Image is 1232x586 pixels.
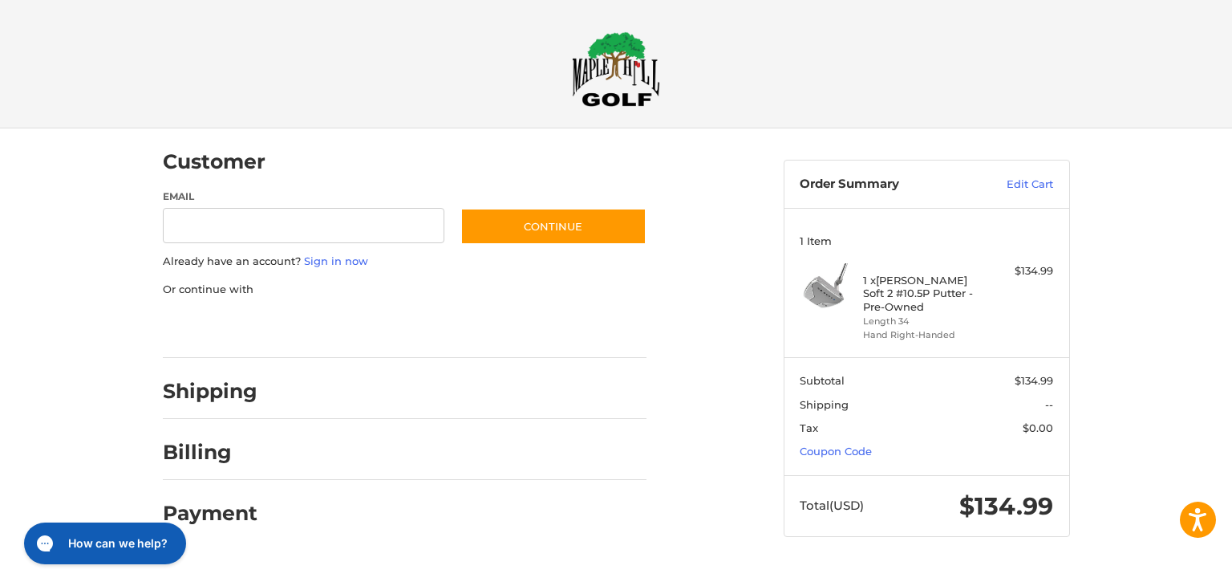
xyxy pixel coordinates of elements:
a: Coupon Code [800,445,872,458]
span: $134.99 [1015,374,1053,387]
h2: Customer [163,149,265,174]
span: Shipping [800,398,849,411]
span: $0.00 [1023,421,1053,434]
div: $134.99 [990,263,1053,279]
span: $134.99 [959,491,1053,521]
iframe: PayPal-venmo [429,313,549,342]
iframe: Google Customer Reviews [1100,543,1232,586]
h3: 1 Item [800,234,1053,247]
button: Continue [460,208,646,245]
li: Hand Right-Handed [863,328,986,342]
h4: 1 x [PERSON_NAME] Soft 2 #10.5P Putter - Pre-Owned [863,274,986,313]
h2: Shipping [163,379,257,404]
iframe: PayPal-paypal [157,313,278,342]
p: Or continue with [163,282,646,298]
iframe: PayPal-paylater [294,313,414,342]
h3: Order Summary [800,177,972,193]
span: Total (USD) [800,498,864,513]
p: Already have an account? [163,254,646,270]
span: -- [1045,398,1053,411]
li: Length 34 [863,315,986,328]
span: Subtotal [800,374,845,387]
a: Sign in now [304,254,368,267]
h2: Billing [163,440,257,465]
iframe: Gorgias live chat messenger [16,517,190,570]
h2: Payment [163,501,257,526]
span: Tax [800,421,818,434]
img: Maple Hill Golf [572,31,660,107]
label: Email [163,189,445,204]
a: Edit Cart [972,177,1053,193]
